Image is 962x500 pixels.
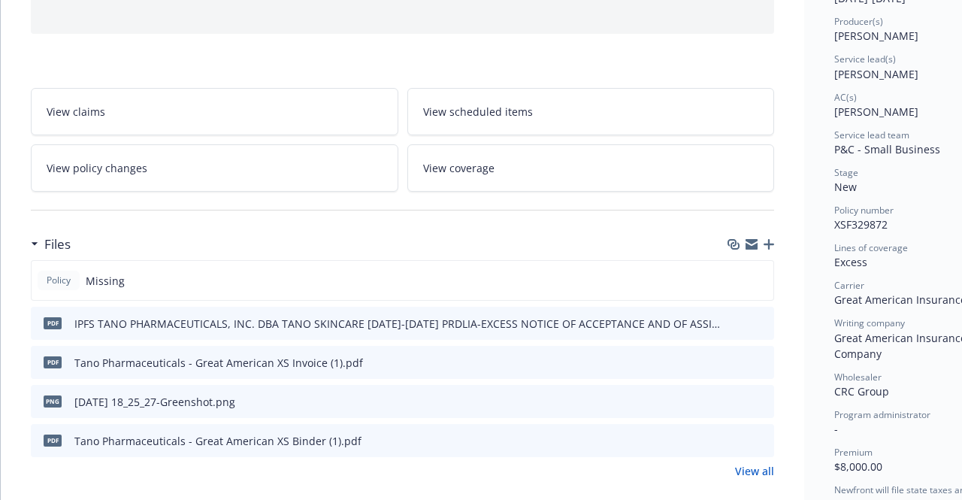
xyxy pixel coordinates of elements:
h3: Files [44,235,71,254]
span: $8,000.00 [834,459,882,474]
span: View claims [47,104,105,120]
button: download file [731,394,743,410]
div: [DATE] 18_25_27-Greenshot.png [74,394,235,410]
span: View policy changes [47,160,147,176]
span: [PERSON_NAME] [834,105,918,119]
button: download file [731,355,743,371]
span: [PERSON_NAME] [834,67,918,81]
div: Tano Pharmaceuticals - Great American XS Binder (1).pdf [74,433,362,449]
span: Stage [834,166,858,179]
span: CRC Group [834,384,889,398]
span: Producer(s) [834,15,883,28]
div: Files [31,235,71,254]
a: View coverage [407,144,775,192]
span: P&C - Small Business [834,142,940,156]
span: View coverage [423,160,495,176]
span: Missing [86,273,125,289]
span: Premium [834,446,873,459]
a: View claims [31,88,398,135]
button: preview file [755,433,768,449]
button: download file [731,433,743,449]
span: png [44,395,62,407]
button: preview file [755,316,768,332]
span: Service lead team [834,129,909,141]
span: Writing company [834,317,905,329]
a: View all [735,463,774,479]
span: Program administrator [834,408,930,421]
span: Wholesaler [834,371,882,383]
span: View scheduled items [423,104,533,120]
span: Lines of coverage [834,241,908,254]
span: pdf [44,356,62,368]
span: Policy number [834,204,894,217]
button: preview file [755,394,768,410]
div: Tano Pharmaceuticals - Great American XS Invoice (1).pdf [74,355,363,371]
button: download file [731,316,743,332]
span: Policy [44,274,74,287]
span: [PERSON_NAME] [834,29,918,43]
span: pdf [44,435,62,446]
span: XSF329872 [834,217,888,232]
span: Carrier [834,279,864,292]
span: - [834,422,838,436]
span: Service lead(s) [834,53,896,65]
button: preview file [755,355,768,371]
a: View scheduled items [407,88,775,135]
span: New [834,180,857,194]
div: IPFS TANO PHARMACEUTICALS, INC. DBA TANO SKINCARE [DATE]-[DATE] PRDLIA-EXCESS NOTICE OF ACCEPTANC... [74,316,725,332]
span: pdf [44,317,62,329]
a: View policy changes [31,144,398,192]
span: AC(s) [834,91,857,104]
